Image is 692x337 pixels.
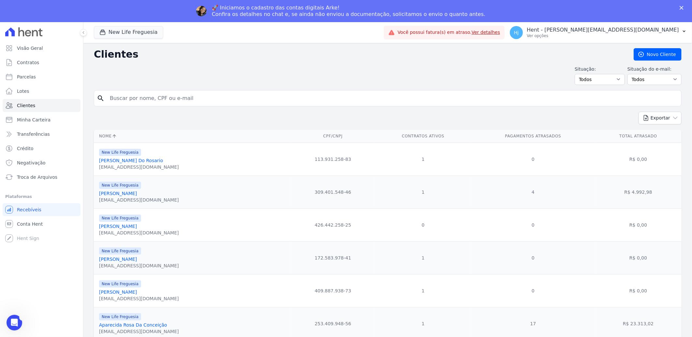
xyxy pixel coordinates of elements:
span: Contratos [17,59,39,66]
td: 1 [375,176,471,209]
a: Negativação [3,156,80,169]
label: Situação do e-mail: [627,66,682,73]
td: 0 [471,274,595,307]
span: Conta Hent [17,221,43,227]
span: Parcelas [17,74,36,80]
h2: Clientes [94,49,623,60]
td: R$ 4.992,98 [595,176,682,209]
span: Clientes [17,102,35,109]
th: CPF/CNPJ [291,130,375,143]
div: 🚀 Iniciamos o cadastro das contas digitais Arke! Confira os detalhes no chat e, se ainda não envi... [212,5,485,18]
span: Hj [514,30,519,35]
label: Situação: [575,66,625,73]
span: Visão Geral [17,45,43,51]
i: search [97,94,105,102]
div: [EMAIL_ADDRESS][DOMAIN_NAME] [99,197,179,203]
p: Ver opções [527,33,679,38]
a: Lotes [3,85,80,98]
th: Total Atrasado [595,130,682,143]
td: 0 [471,242,595,274]
a: Recebíveis [3,203,80,216]
a: Ver detalhes [472,30,500,35]
span: Você possui fatura(s) em atraso. [397,29,500,36]
span: Crédito [17,145,34,152]
span: New Life Freguesia [99,247,141,255]
td: 1 [375,242,471,274]
div: [EMAIL_ADDRESS][DOMAIN_NAME] [99,295,179,302]
span: New Life Freguesia [99,280,141,288]
td: 113.931.258-83 [291,143,375,176]
td: R$ 0,00 [595,209,682,242]
div: [EMAIL_ADDRESS][DOMAIN_NAME] [99,164,179,170]
a: Contratos [3,56,80,69]
a: [PERSON_NAME] [99,257,137,262]
th: Nome [94,130,291,143]
a: Troca de Arquivos [3,171,80,184]
a: [PERSON_NAME] Do Rosario [99,158,163,163]
td: R$ 0,00 [595,274,682,307]
td: 1 [375,274,471,307]
td: 426.442.258-25 [291,209,375,242]
p: Hent - [PERSON_NAME][EMAIL_ADDRESS][DOMAIN_NAME] [527,27,679,33]
a: Aparecida Rosa Da Conceição [99,322,167,328]
a: [PERSON_NAME] [99,191,137,196]
iframe: Intercom live chat [7,315,22,330]
td: 172.583.978-41 [291,242,375,274]
a: Clientes [3,99,80,112]
span: New Life Freguesia [99,182,141,189]
a: [PERSON_NAME] [99,224,137,229]
div: Fechar [680,6,686,10]
th: Contratos Ativos [375,130,471,143]
div: [EMAIL_ADDRESS][DOMAIN_NAME] [99,230,179,236]
button: Hj Hent - [PERSON_NAME][EMAIL_ADDRESS][DOMAIN_NAME] Ver opções [505,23,692,42]
td: R$ 0,00 [595,242,682,274]
th: Pagamentos Atrasados [471,130,595,143]
td: 1 [375,143,471,176]
span: Lotes [17,88,29,94]
a: Visão Geral [3,42,80,55]
span: Troca de Arquivos [17,174,57,180]
td: 409.887.938-73 [291,274,375,307]
img: Profile image for Adriane [196,6,207,16]
a: Novo Cliente [634,48,682,61]
span: Transferências [17,131,50,137]
td: 0 [471,209,595,242]
input: Buscar por nome, CPF ou e-mail [106,92,679,105]
div: [EMAIL_ADDRESS][DOMAIN_NAME] [99,328,179,335]
a: Parcelas [3,70,80,83]
a: Transferências [3,128,80,141]
span: Minha Carteira [17,117,50,123]
a: [PERSON_NAME] [99,289,137,295]
td: 4 [471,176,595,209]
td: R$ 0,00 [595,143,682,176]
span: New Life Freguesia [99,313,141,320]
td: 0 [375,209,471,242]
span: Recebíveis [17,206,41,213]
td: 0 [471,143,595,176]
div: Plataformas [5,193,78,201]
span: Negativação [17,160,46,166]
a: Conta Hent [3,218,80,231]
button: Exportar [639,112,682,124]
button: New Life Freguesia [94,26,163,38]
div: [EMAIL_ADDRESS][DOMAIN_NAME] [99,262,179,269]
span: New Life Freguesia [99,149,141,156]
a: Minha Carteira [3,113,80,126]
td: 309.401.548-46 [291,176,375,209]
a: Crédito [3,142,80,155]
span: New Life Freguesia [99,215,141,222]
